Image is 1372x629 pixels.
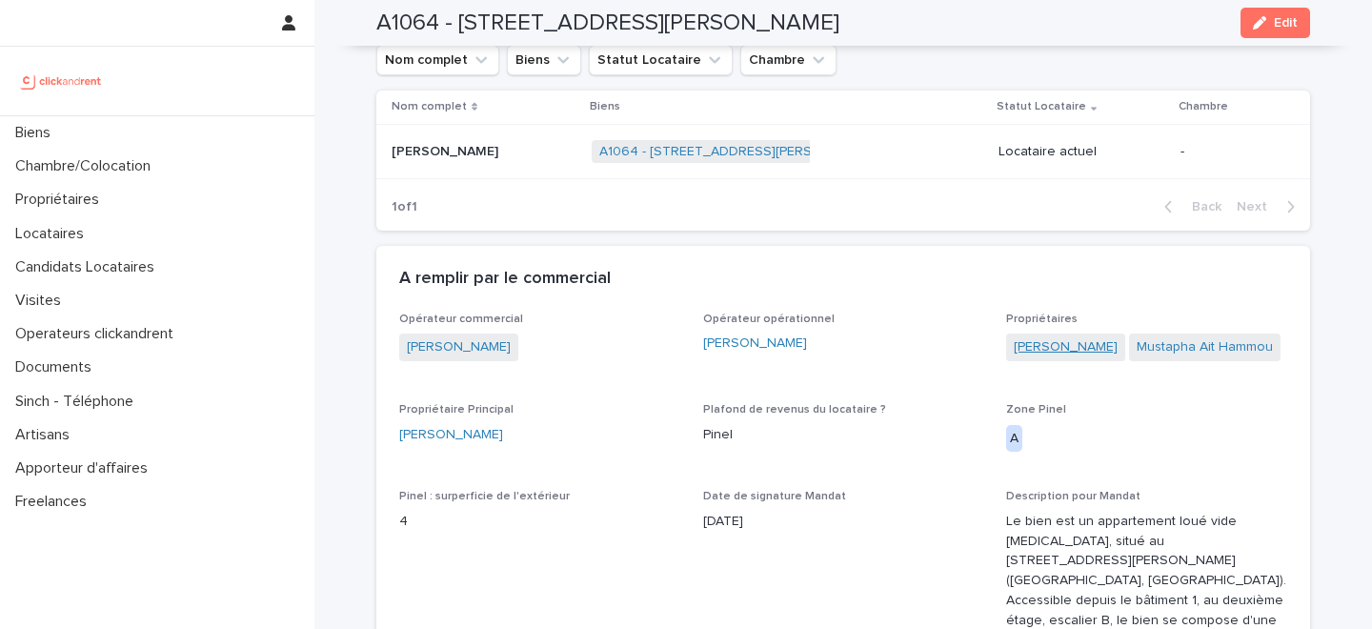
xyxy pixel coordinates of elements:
[590,96,620,117] p: Biens
[1006,425,1022,453] div: A
[15,62,108,100] img: UCB0brd3T0yccxBKYDjQ
[1006,491,1140,502] span: Description pour Mandat
[1274,16,1298,30] span: Edit
[392,140,502,160] p: [PERSON_NAME]
[999,144,1165,160] p: Locataire actuel
[8,124,66,142] p: Biens
[703,491,846,502] span: Date de signature Mandat
[8,493,102,511] p: Freelances
[1014,337,1118,357] a: [PERSON_NAME]
[376,124,1310,179] tr: [PERSON_NAME][PERSON_NAME] A1064 - [STREET_ADDRESS][PERSON_NAME] Locataire actuel-
[399,269,611,290] h2: A remplir par le commercial
[1241,8,1310,38] button: Edit
[703,512,984,532] p: [DATE]
[392,96,467,117] p: Nom complet
[703,425,984,445] p: Pinel
[997,96,1086,117] p: Statut Locataire
[376,45,499,75] button: Nom complet
[407,337,511,357] a: [PERSON_NAME]
[8,157,166,175] p: Chambre/Colocation
[703,314,835,325] span: Opérateur opérationnel
[376,10,839,37] h2: A1064 - [STREET_ADDRESS][PERSON_NAME]
[399,425,503,445] a: [PERSON_NAME]
[1137,337,1273,357] a: Mustapha Ait Hammou
[599,144,879,160] a: A1064 - [STREET_ADDRESS][PERSON_NAME]
[399,512,680,532] p: 4
[1180,200,1221,213] span: Back
[8,225,99,243] p: Locataires
[703,334,807,354] a: [PERSON_NAME]
[1237,200,1279,213] span: Next
[1179,96,1228,117] p: Chambre
[8,358,107,376] p: Documents
[1180,144,1280,160] p: -
[8,325,189,343] p: Operateurs clickandrent
[8,292,76,310] p: Visites
[1006,314,1078,325] span: Propriétaires
[1006,404,1066,416] span: Zone Pinel
[376,184,433,231] p: 1 of 1
[1229,198,1310,215] button: Next
[703,404,886,416] span: Plafond de revenus du locataire ?
[8,258,170,276] p: Candidats Locataires
[399,314,523,325] span: Opérateur commercial
[1149,198,1229,215] button: Back
[740,45,837,75] button: Chambre
[8,191,114,209] p: Propriétaires
[8,426,85,444] p: Artisans
[507,45,581,75] button: Biens
[589,45,733,75] button: Statut Locataire
[8,393,149,411] p: Sinch - Téléphone
[399,404,514,416] span: Propriétaire Principal
[8,459,163,477] p: Apporteur d'affaires
[399,491,570,502] span: Pinel : surperficie de l'extérieur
